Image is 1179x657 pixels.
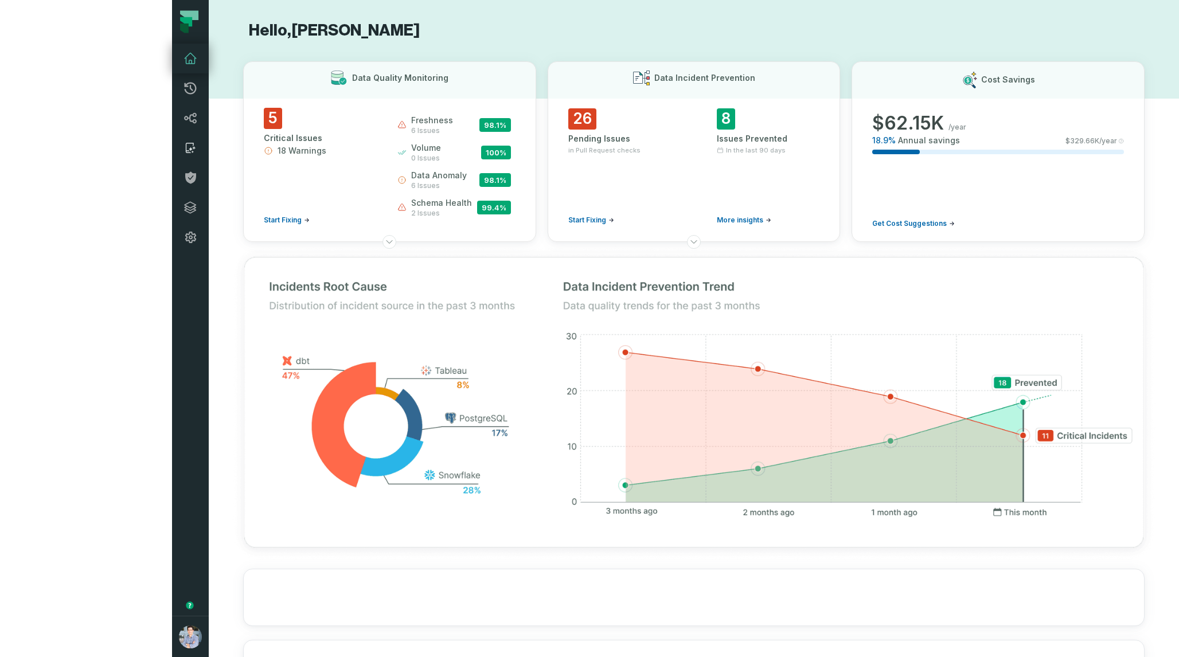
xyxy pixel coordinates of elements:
[172,44,209,73] a: Dashboard
[264,216,310,225] a: Start Fixing
[411,142,441,154] span: volume
[981,74,1035,85] h3: Cost Savings
[172,193,209,222] a: Integrations
[479,118,511,132] span: 98.1 %
[185,600,195,611] div: Tooltip anchor
[220,234,1168,572] img: Top graphs 1
[568,108,596,130] span: 26
[172,616,209,657] button: avatar of Alon Nafta
[852,61,1145,242] button: Cost Savings$62.15K/year18.9%Annual savings$329.66K/yearGet Cost Suggestions
[726,146,786,155] span: In the last 90 days
[872,219,947,228] span: Get Cost Suggestions
[568,133,671,144] div: Pending Issues
[717,216,763,225] span: More insights
[477,201,511,214] span: 99.4 %
[172,73,209,103] a: Pull Requests
[172,163,209,193] a: Policies
[568,216,606,225] span: Start Fixing
[717,108,735,130] span: 8
[898,135,960,146] span: Annual savings
[172,133,209,163] a: Catalog
[411,154,441,163] span: 0 issues
[411,209,472,218] span: 2 issues
[411,170,467,181] span: data anomaly
[872,219,955,228] a: Get Cost Suggestions
[278,145,326,157] span: 18 Warnings
[264,132,377,144] div: Critical Issues
[654,72,755,84] h3: Data Incident Prevention
[872,135,896,146] span: 18.9 %
[411,181,467,190] span: 6 issues
[872,112,944,135] span: $ 62.15K
[264,108,282,129] span: 5
[243,61,536,242] button: Data Quality Monitoring5Critical Issues18 WarningsStart Fixingfreshness6 issues98.1%volume0 issue...
[179,625,202,648] img: avatar of Alon Nafta
[568,146,641,155] span: in Pull Request checks
[548,61,841,242] button: Data Incident Prevention26Pending Issuesin Pull Request checksStart Fixing8Issues PreventedIn the...
[264,216,302,225] span: Start Fixing
[411,197,472,209] span: schema health
[243,21,1145,41] h1: Hello, [PERSON_NAME]
[352,72,448,84] h3: Data Quality Monitoring
[481,146,511,159] span: 100 %
[717,133,819,144] div: Issues Prevented
[479,173,511,187] span: 98.1 %
[172,222,209,252] a: Settings
[411,126,453,135] span: 6 issues
[717,216,771,225] a: More insights
[172,103,209,133] a: Lineage
[568,216,614,225] a: Start Fixing
[948,123,966,132] span: /year
[411,115,453,126] span: freshness
[1065,136,1117,146] span: $ 329.66K /year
